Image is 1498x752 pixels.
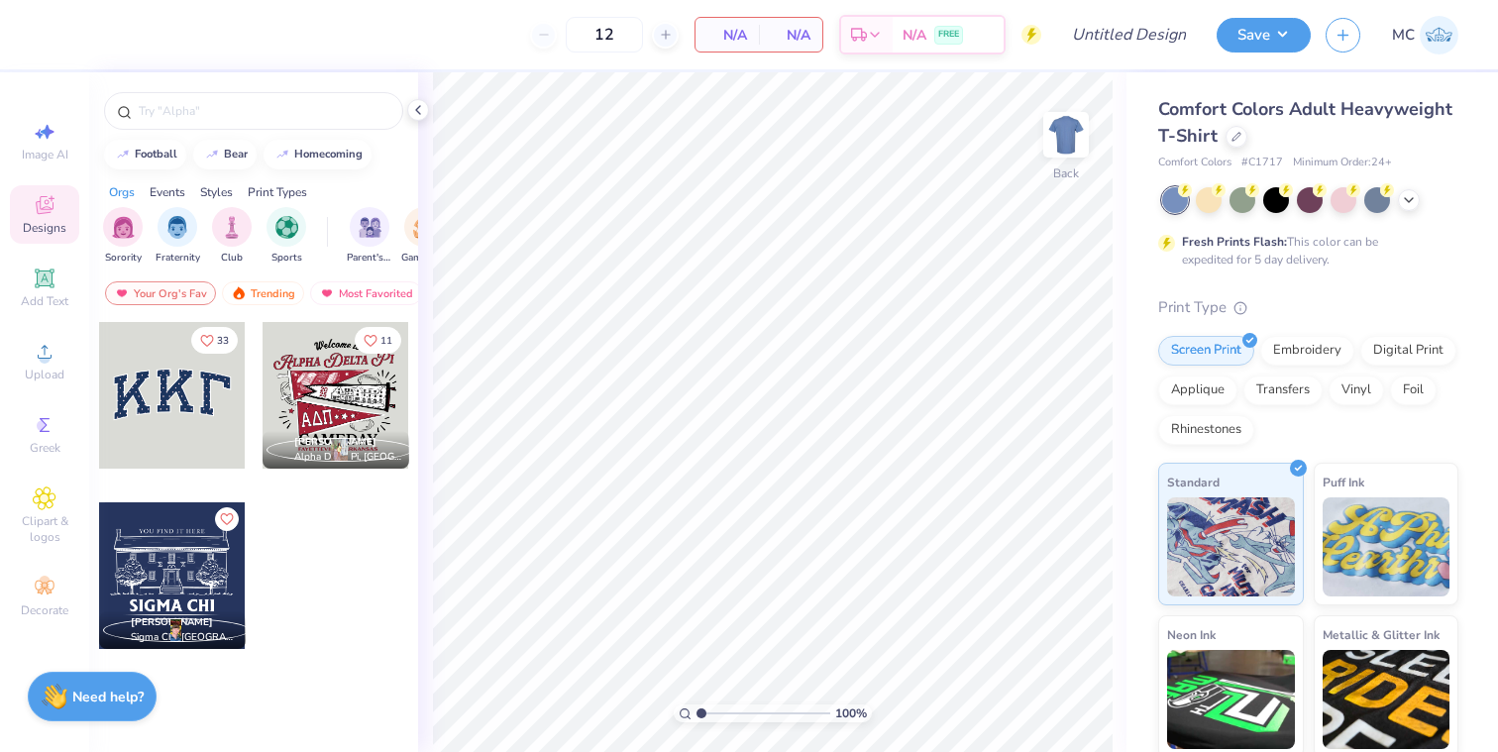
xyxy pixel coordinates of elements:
[401,207,447,266] div: filter for Game Day
[1323,472,1364,492] span: Puff Ink
[135,149,177,160] div: football
[112,216,135,239] img: Sorority Image
[105,251,142,266] span: Sorority
[903,25,926,46] span: N/A
[72,688,144,706] strong: Need help?
[1158,296,1458,319] div: Print Type
[1260,336,1354,366] div: Embroidery
[1167,472,1220,492] span: Standard
[21,293,68,309] span: Add Text
[30,440,60,456] span: Greek
[1056,15,1202,54] input: Untitled Design
[104,140,186,169] button: football
[131,615,213,629] span: [PERSON_NAME]
[212,207,252,266] div: filter for Club
[217,336,229,346] span: 33
[156,207,200,266] div: filter for Fraternity
[1182,233,1426,269] div: This color can be expedited for 5 day delivery.
[347,207,392,266] div: filter for Parent's Weekend
[566,17,643,53] input: – –
[25,367,64,382] span: Upload
[413,216,436,239] img: Game Day Image
[166,216,188,239] img: Fraternity Image
[294,435,376,449] span: [PERSON_NAME]
[1217,18,1311,53] button: Save
[1167,497,1295,596] img: Standard
[221,216,243,239] img: Club Image
[222,281,304,305] div: Trending
[1329,376,1384,405] div: Vinyl
[267,207,306,266] div: filter for Sports
[215,507,239,531] button: Like
[1158,376,1237,405] div: Applique
[1392,16,1458,54] a: MC
[271,251,302,266] span: Sports
[105,281,216,305] div: Your Org's Fav
[275,216,298,239] img: Sports Image
[401,207,447,266] button: filter button
[137,101,390,121] input: Try "Alpha"
[156,251,200,266] span: Fraternity
[310,281,422,305] div: Most Favorited
[114,286,130,300] img: most_fav.gif
[1243,376,1323,405] div: Transfers
[319,286,335,300] img: most_fav.gif
[1293,155,1392,171] span: Minimum Order: 24 +
[1420,16,1458,54] img: Mary Caroline Kolar
[22,147,68,162] span: Image AI
[10,513,79,545] span: Clipart & logos
[103,207,143,266] button: filter button
[294,149,363,160] div: homecoming
[1158,336,1254,366] div: Screen Print
[1053,164,1079,182] div: Back
[224,149,248,160] div: bear
[347,251,392,266] span: Parent's Weekend
[294,450,401,465] span: Alpha Delta Pi, [GEOGRAPHIC_DATA][US_STATE] at [GEOGRAPHIC_DATA]
[193,140,257,169] button: bear
[1167,624,1216,645] span: Neon Ink
[115,149,131,161] img: trend_line.gif
[221,251,243,266] span: Club
[1390,376,1437,405] div: Foil
[1241,155,1283,171] span: # C1717
[1323,497,1450,596] img: Puff Ink
[1158,155,1231,171] span: Comfort Colors
[1182,234,1287,250] strong: Fresh Prints Flash:
[23,220,66,236] span: Designs
[1158,97,1452,148] span: Comfort Colors Adult Heavyweight T-Shirt
[103,207,143,266] div: filter for Sorority
[1360,336,1456,366] div: Digital Print
[191,327,238,354] button: Like
[21,602,68,618] span: Decorate
[1323,650,1450,749] img: Metallic & Glitter Ink
[347,207,392,266] button: filter button
[835,704,867,722] span: 100 %
[212,207,252,266] button: filter button
[1323,624,1440,645] span: Metallic & Glitter Ink
[355,327,401,354] button: Like
[248,183,307,201] div: Print Types
[264,140,372,169] button: homecoming
[380,336,392,346] span: 11
[204,149,220,161] img: trend_line.gif
[267,207,306,266] button: filter button
[131,630,238,645] span: Sigma Chi, [GEOGRAPHIC_DATA][US_STATE]
[1392,24,1415,47] span: MC
[938,28,959,42] span: FREE
[231,286,247,300] img: trending.gif
[1167,650,1295,749] img: Neon Ink
[150,183,185,201] div: Events
[401,251,447,266] span: Game Day
[707,25,747,46] span: N/A
[1046,115,1086,155] img: Back
[771,25,810,46] span: N/A
[156,207,200,266] button: filter button
[200,183,233,201] div: Styles
[1158,415,1254,445] div: Rhinestones
[359,216,381,239] img: Parent's Weekend Image
[274,149,290,161] img: trend_line.gif
[109,183,135,201] div: Orgs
